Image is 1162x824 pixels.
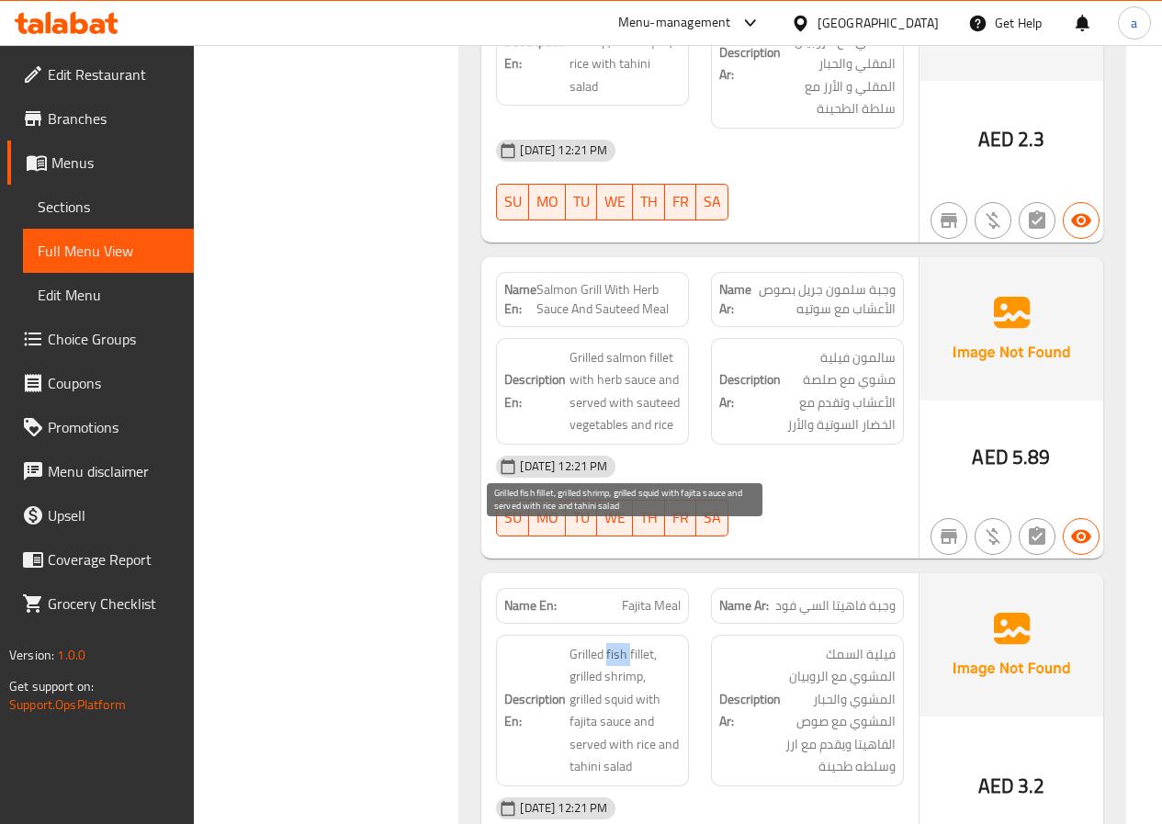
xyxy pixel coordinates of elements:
[931,518,967,555] button: Not branch specific item
[784,346,896,436] span: سالمون فيلية مشوي مع صلصة الأعشاب وتقدم مع الخضار السوتية والأرز
[696,184,728,220] button: SA
[7,52,194,96] a: Edit Restaurant
[566,500,597,536] button: TU
[818,13,939,33] div: [GEOGRAPHIC_DATA]
[1019,202,1055,239] button: Not has choices
[931,202,967,239] button: Not branch specific item
[23,185,194,229] a: Sections
[704,188,721,215] span: SA
[504,596,557,615] strong: Name En:
[719,368,781,413] strong: Description Ar:
[751,280,896,319] span: وجبة سلمون جريل بصوص الأعشاب مع سوتيه
[719,280,751,319] strong: Name Ar:
[513,141,615,159] span: [DATE] 12:21 PM
[48,63,179,85] span: Edit Restaurant
[719,41,781,86] strong: Description Ar:
[504,504,522,531] span: SU
[672,188,689,215] span: FR
[496,500,529,536] button: SU
[618,12,731,34] div: Menu-management
[1019,518,1055,555] button: Not has choices
[504,368,566,413] strong: Description En:
[9,643,54,667] span: Version:
[622,596,681,615] span: Fajita Meal
[504,188,522,215] span: SU
[633,184,665,220] button: TH
[504,280,536,319] strong: Name En:
[1018,768,1044,804] span: 3.2
[1063,518,1100,555] button: Available
[7,449,194,493] a: Menu disclaimer
[597,500,633,536] button: WE
[978,121,1014,157] span: AED
[604,504,626,531] span: WE
[529,500,566,536] button: MO
[975,518,1011,555] button: Purchased item
[504,688,566,733] strong: Description En:
[704,504,721,531] span: SA
[1018,121,1044,157] span: 2.3
[23,273,194,317] a: Edit Menu
[573,504,590,531] span: TU
[665,184,696,220] button: FR
[9,693,126,717] a: Support.OpsPlatform
[7,141,194,185] a: Menus
[48,372,179,394] span: Coupons
[48,548,179,570] span: Coverage Report
[640,188,658,215] span: TH
[7,405,194,449] a: Promotions
[48,593,179,615] span: Grocery Checklist
[536,504,558,531] span: MO
[719,688,781,733] strong: Description Ar:
[1012,439,1051,475] span: 5.89
[38,284,179,306] span: Edit Menu
[784,643,896,778] span: فيلية السمك المشوي مع الروبيان المشوي والحبار المشوي مع صوص الفاهيتا ويقدم مع ارز وسلطه طحينة
[573,188,590,215] span: TU
[48,460,179,482] span: Menu disclaimer
[604,188,626,215] span: WE
[48,107,179,130] span: Branches
[919,573,1103,717] img: Ae5nvW7+0k+MAAAAAElFTkSuQmCC
[7,581,194,626] a: Grocery Checklist
[570,7,681,97] span: Fried fish fillet, fried shrimp, fried squid, rice with tahini salad
[919,257,1103,401] img: Ae5nvW7+0k+MAAAAAElFTkSuQmCC
[48,416,179,438] span: Promotions
[38,196,179,218] span: Sections
[784,7,896,120] span: فيلية السمك المقلي مع الروبيان المقلي والحبار المقلي و الأرز مع سلطة الطحينة
[48,504,179,526] span: Upsell
[978,768,1014,804] span: AED
[672,504,689,531] span: FR
[665,500,696,536] button: FR
[570,643,681,778] span: Grilled fish fillet, grilled shrimp, grilled squid with fajita sauce and served with rice and tah...
[1063,202,1100,239] button: Available
[51,152,179,174] span: Menus
[7,537,194,581] a: Coverage Report
[597,184,633,220] button: WE
[513,457,615,475] span: [DATE] 12:21 PM
[536,280,681,319] span: Salmon Grill With Herb Sauce And Sauteed Meal
[1131,13,1137,33] span: a
[7,96,194,141] a: Branches
[57,643,85,667] span: 1.0.0
[972,439,1008,475] span: AED
[719,596,769,615] strong: Name Ar:
[7,317,194,361] a: Choice Groups
[7,361,194,405] a: Coupons
[640,504,658,531] span: TH
[7,493,194,537] a: Upsell
[775,596,896,615] span: وجبة فاهيتا السي فود
[570,346,681,436] span: Grilled salmon fillet with herb sauce and served with sauteed vegetables and rice
[38,240,179,262] span: Full Menu View
[566,184,597,220] button: TU
[496,184,529,220] button: SU
[23,229,194,273] a: Full Menu View
[48,328,179,350] span: Choice Groups
[9,674,94,698] span: Get support on:
[513,799,615,817] span: [DATE] 12:21 PM
[975,202,1011,239] button: Purchased item
[696,500,728,536] button: SA
[529,184,566,220] button: MO
[633,500,665,536] button: TH
[504,30,566,75] strong: Description En:
[536,188,558,215] span: MO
